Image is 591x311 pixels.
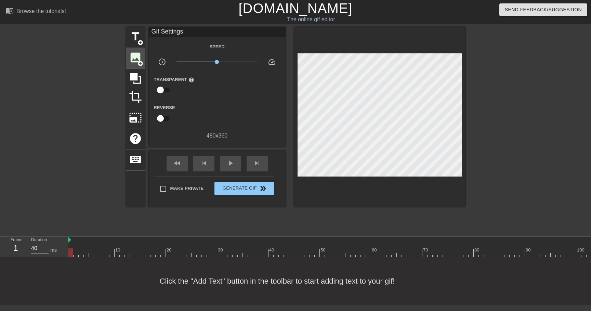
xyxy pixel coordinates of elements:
[170,185,204,192] span: Make Private
[188,77,194,83] span: help
[137,61,143,66] span: add_circle
[268,58,276,66] span: speed
[577,247,586,254] div: 100
[5,7,66,17] a: Browse the tutorials!
[253,159,261,167] span: skip_next
[505,5,582,14] span: Send Feedback/Suggestion
[129,153,142,166] span: keyboard
[214,182,274,195] button: Generate Gif
[129,90,142,103] span: crop
[474,247,481,254] div: 80
[50,247,57,254] div: ms
[154,76,194,83] label: Transparent
[200,15,422,24] div: The online gif editor
[158,58,166,66] span: slow_motion_video
[11,242,21,254] div: 1
[154,104,175,111] label: Reverse
[218,247,224,254] div: 30
[259,184,267,193] span: double_arrow
[129,111,142,124] span: photo_size_select_large
[16,8,66,14] div: Browse the tutorials!
[129,30,142,43] span: title
[149,132,286,140] div: 480 x 360
[137,40,143,46] span: add_circle
[5,7,14,15] span: menu_book
[129,132,142,145] span: help
[217,184,271,193] span: Generate Gif
[149,27,286,37] div: Gif Settings
[115,247,121,254] div: 10
[31,238,47,242] label: Duration
[167,247,173,254] div: 20
[499,3,587,16] button: Send Feedback/Suggestion
[423,247,429,254] div: 70
[526,247,532,254] div: 90
[372,247,378,254] div: 60
[5,237,26,257] div: Frame
[200,159,208,167] span: skip_previous
[173,159,181,167] span: fast_rewind
[320,247,327,254] div: 50
[269,247,275,254] div: 40
[209,43,224,50] label: Speed
[238,1,352,16] a: [DOMAIN_NAME]
[129,51,142,64] span: image
[226,159,235,167] span: play_arrow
